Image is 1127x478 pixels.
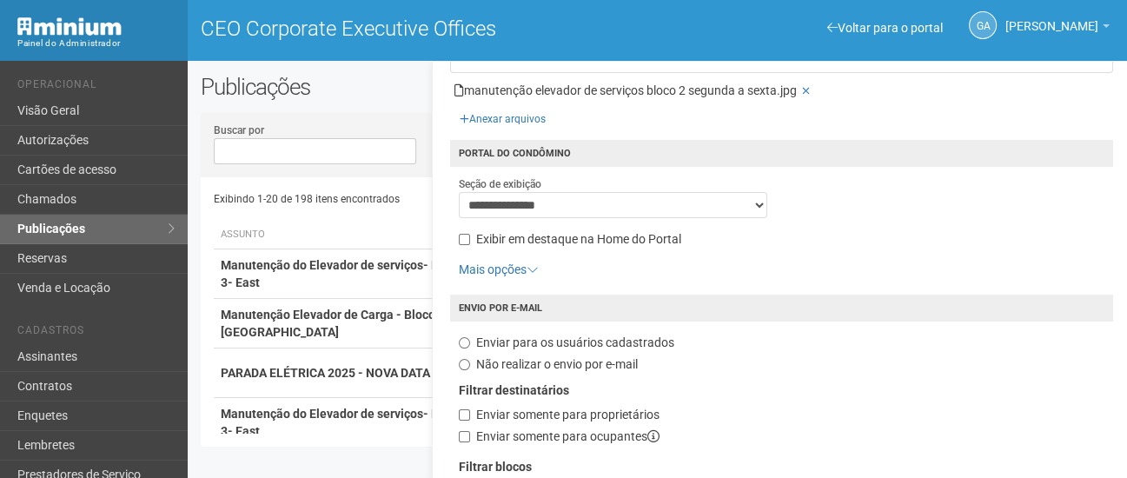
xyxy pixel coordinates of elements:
a: [PERSON_NAME] [1005,22,1110,36]
strong: Manutenção do Elevador de serviços- BLOCO 3- East [221,407,471,438]
label: Enviar somente para ocupantes [459,428,660,446]
h4: Envio por e-mail [450,295,1113,322]
a: Mais opções [459,262,539,276]
div: Exibindo 1-20 de 198 itens encontrados [214,186,658,212]
span: Não realizar o envio por e-mail [476,357,638,371]
img: Minium [17,17,122,36]
input: Enviar para os usuários cadastrados [459,337,470,349]
strong: Filtrar blocos [459,460,532,474]
li: manutenção elevador de serviços bloco 2 segunda a sexta.jpg [454,82,1109,101]
a: Voltar para o portal [827,21,943,35]
span: Enviar para os usuários cadastrados [476,335,674,349]
strong: Filtrar destinatários [459,383,569,397]
label: Buscar por [214,123,264,138]
label: Enviar somente para proprietários [459,407,660,424]
strong: Manutenção Elevador de Carga - Bloco 2-[GEOGRAPHIC_DATA] [221,308,450,339]
h1: CEO Corporate Executive Offices [201,17,644,40]
li: Operacional [17,78,175,96]
strong: Manutenção do Elevador de serviços- BLOCO 3- East [221,258,471,289]
span: Gisele Alevato [1005,3,1098,33]
i: Locatários e proprietários que estejam na posse do imóvel [647,430,660,442]
li: Cadastros [17,324,175,342]
input: Exibir em destaque na Home do Portal [459,234,470,245]
i: Remover [802,86,810,96]
input: Enviar somente para proprietários [459,409,470,421]
h2: Publicações [201,74,566,100]
span: Exibir em destaque na Home do Portal [476,232,681,246]
strong: PARADA ELÉTRICA 2025 - NOVA DATA [221,366,430,380]
div: Anexar arquivos [450,101,555,127]
h4: Portal do condômino [450,140,1113,167]
a: GA [969,11,997,39]
th: Assunto [214,221,492,249]
div: Painel do Administrador [17,36,175,51]
input: Não realizar o envio por e-mail [459,359,470,370]
input: Enviar somente para ocupantes [459,431,470,442]
label: Seção de exibição [459,176,541,192]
